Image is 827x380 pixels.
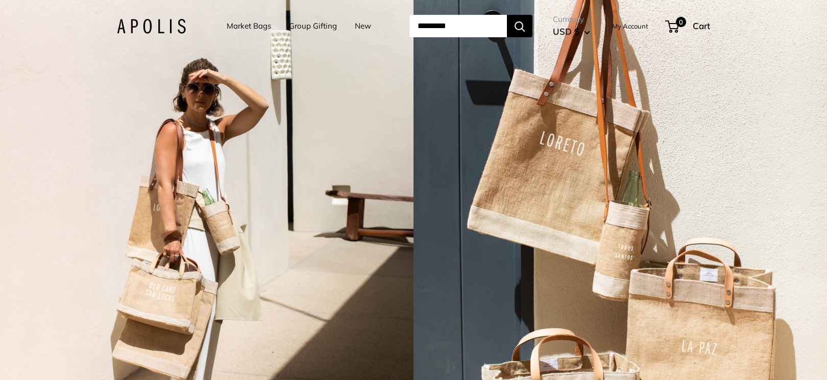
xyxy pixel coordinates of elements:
[227,19,271,33] a: Market Bags
[553,23,590,40] button: USD $
[612,20,648,32] a: My Account
[355,19,371,33] a: New
[553,26,579,37] span: USD $
[289,19,337,33] a: Group Gifting
[676,17,686,27] span: 0
[693,20,710,31] span: Cart
[117,19,186,34] img: Apolis
[507,15,532,37] button: Search
[553,12,590,27] span: Currency
[409,15,507,37] input: Search...
[666,18,710,34] a: 0 Cart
